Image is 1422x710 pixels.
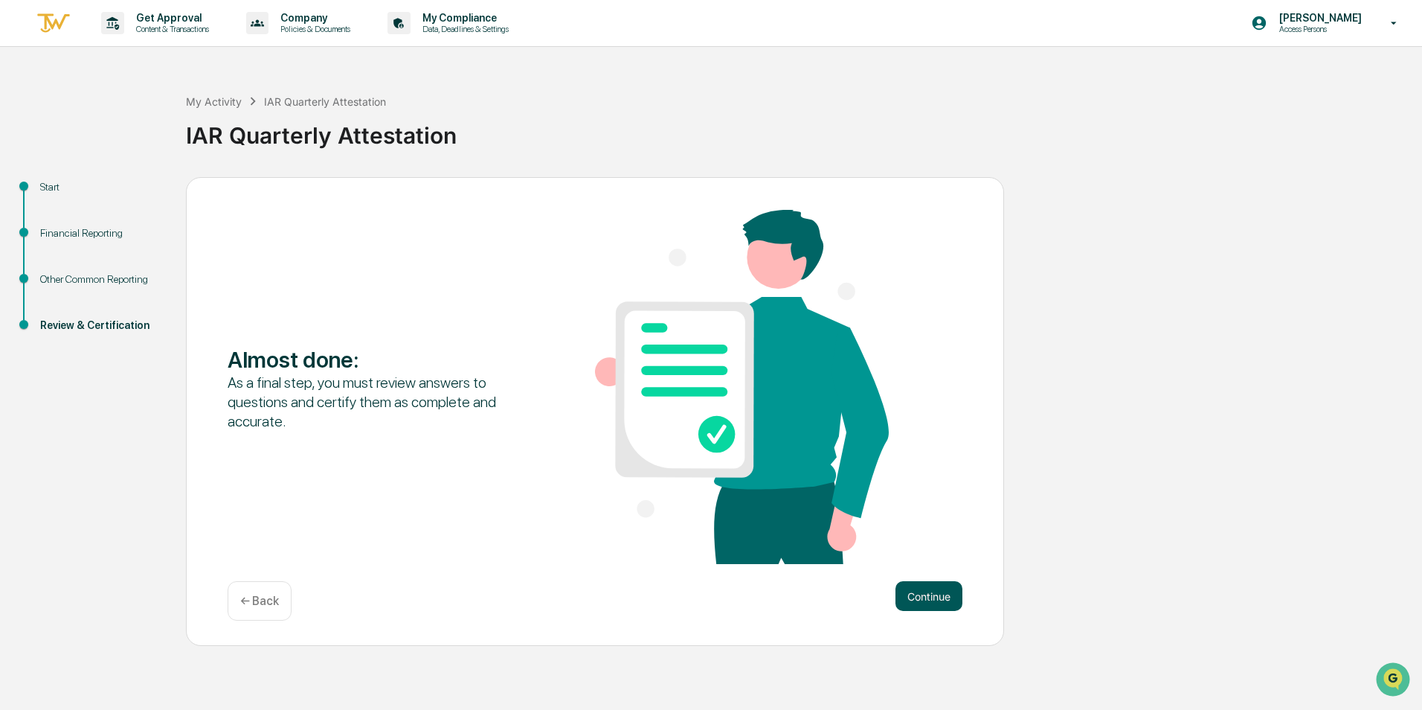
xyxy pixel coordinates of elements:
[40,318,162,333] div: Review & Certification
[411,12,516,24] p: My Compliance
[1267,12,1369,24] p: [PERSON_NAME]
[9,182,102,208] a: 🖐️Preclearance
[102,182,190,208] a: 🗄️Attestations
[228,346,521,373] div: Almost done :
[40,272,162,287] div: Other Common Reporting
[9,210,100,237] a: 🔎Data Lookup
[268,12,358,24] p: Company
[268,24,358,34] p: Policies & Documents
[124,12,216,24] p: Get Approval
[595,210,889,564] img: Almost done
[186,95,242,108] div: My Activity
[15,189,27,201] div: 🖐️
[1267,24,1369,34] p: Access Persons
[228,373,521,431] div: As a final step, you must review answers to questions and certify them as complete and accurate.
[15,114,42,141] img: 1746055101610-c473b297-6a78-478c-a979-82029cc54cd1
[240,594,279,608] p: ← Back
[895,581,962,611] button: Continue
[123,188,184,202] span: Attestations
[108,189,120,201] div: 🗄️
[411,24,516,34] p: Data, Deadlines & Settings
[36,11,71,36] img: logo
[105,252,180,263] a: Powered byPylon
[30,216,94,231] span: Data Lookup
[40,226,162,241] div: Financial Reporting
[51,129,188,141] div: We're available if you need us!
[124,24,216,34] p: Content & Transactions
[264,95,386,108] div: IAR Quarterly Attestation
[253,118,271,136] button: Start new chat
[148,252,180,263] span: Pylon
[15,31,271,55] p: How can we help?
[40,179,162,195] div: Start
[30,188,96,202] span: Preclearance
[51,114,244,129] div: Start new chat
[186,110,1415,149] div: IAR Quarterly Attestation
[15,217,27,229] div: 🔎
[1374,661,1415,701] iframe: Open customer support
